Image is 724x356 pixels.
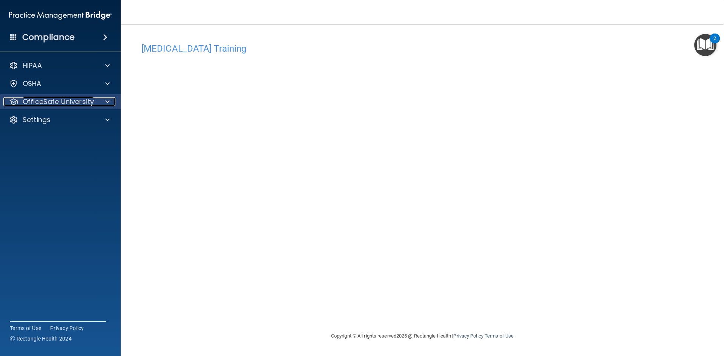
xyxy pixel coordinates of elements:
a: OSHA [9,79,110,88]
iframe: Drift Widget Chat Controller [594,303,715,333]
button: Open Resource Center, 2 new notifications [694,34,716,56]
a: Terms of Use [10,324,41,332]
h4: [MEDICAL_DATA] Training [141,44,703,53]
p: OSHA [23,79,41,88]
a: Privacy Policy [50,324,84,332]
a: OfficeSafe University [9,97,110,106]
h4: Compliance [22,32,75,43]
iframe: covid-19 [141,58,518,289]
a: Privacy Policy [453,333,483,339]
p: HIPAA [23,61,42,70]
p: Settings [23,115,51,124]
div: Copyright © All rights reserved 2025 @ Rectangle Health | | [285,324,560,348]
span: Ⓒ Rectangle Health 2024 [10,335,72,342]
img: PMB logo [9,8,112,23]
a: Settings [9,115,110,124]
div: 2 [713,38,716,48]
p: OfficeSafe University [23,97,94,106]
a: Terms of Use [485,333,514,339]
a: HIPAA [9,61,110,70]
